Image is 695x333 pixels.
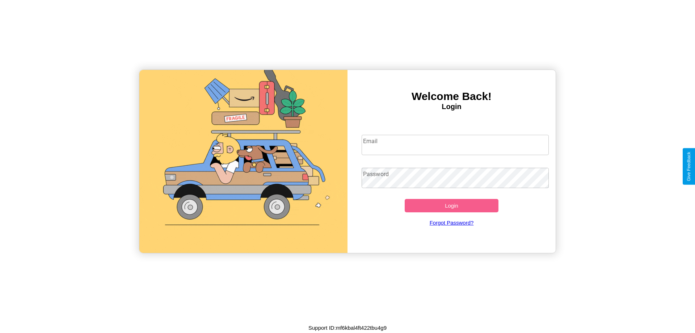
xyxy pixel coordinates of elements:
[686,152,691,181] div: Give Feedback
[308,323,387,333] p: Support ID: mf6kbal4ft422tbu4g9
[347,103,556,111] h4: Login
[358,212,546,233] a: Forgot Password?
[139,70,347,253] img: gif
[405,199,498,212] button: Login
[347,90,556,103] h3: Welcome Back!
